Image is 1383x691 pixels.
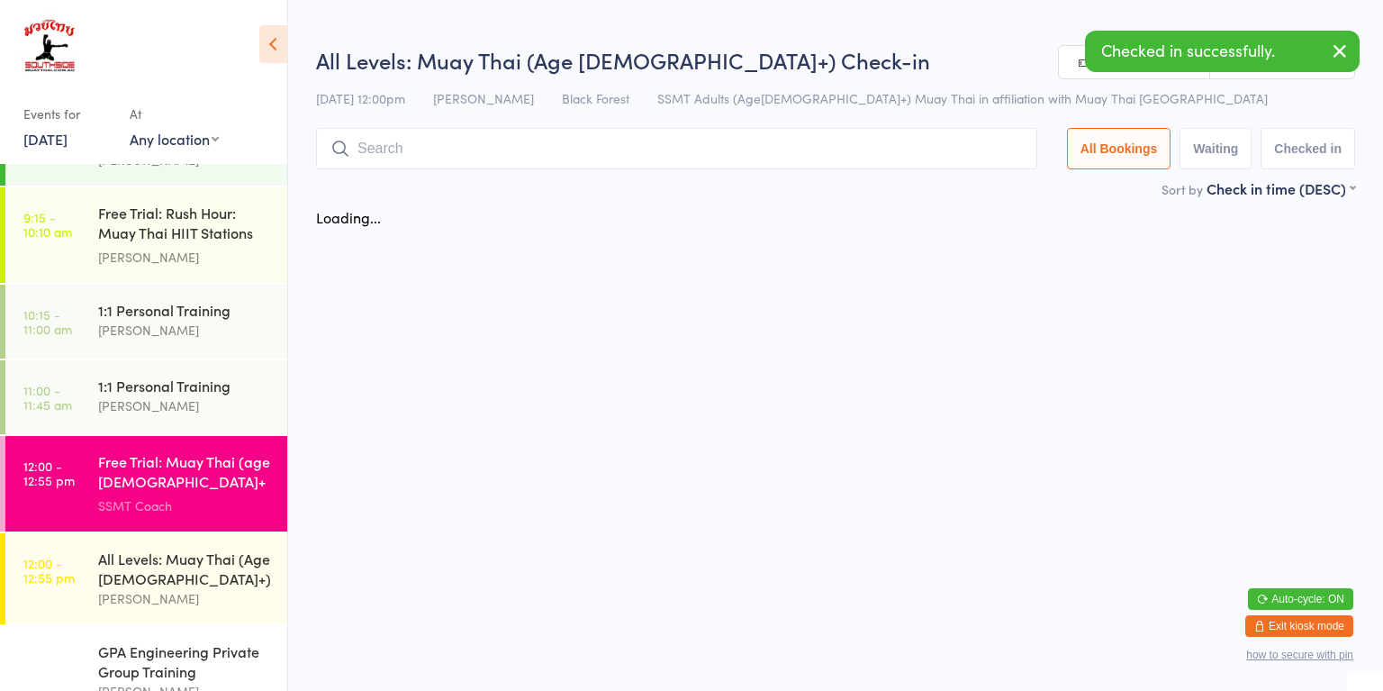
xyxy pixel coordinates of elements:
span: [PERSON_NAME] [433,89,534,107]
img: Southside Muay Thai & Fitness [18,14,80,81]
button: how to secure with pin [1246,649,1353,661]
time: 12:00 - 12:55 pm [23,459,75,487]
div: Free Trial: Rush Hour: Muay Thai HIIT Stations (ag... [98,203,272,247]
div: Check in time (DESC) [1207,178,1355,198]
div: Any location [130,129,219,149]
a: 11:00 -11:45 am1:1 Personal Training[PERSON_NAME] [5,360,287,434]
div: SSMT Coach [98,496,272,516]
button: Waiting [1180,128,1252,169]
div: Checked in successfully. [1085,31,1360,72]
a: [DATE] [23,129,68,149]
a: 12:00 -12:55 pmFree Trial: Muay Thai (age [DEMOGRAPHIC_DATA]+ years)SSMT Coach [5,436,287,532]
div: [PERSON_NAME] [98,588,272,609]
time: 10:15 - 11:00 am [23,307,72,336]
button: Auto-cycle: ON [1248,588,1353,610]
time: 11:00 - 11:45 am [23,383,72,412]
time: 9:15 - 10:10 am [23,210,72,239]
div: 1:1 Personal Training [98,376,272,396]
span: Black Forest [562,89,629,107]
div: [PERSON_NAME] [98,396,272,416]
time: 12:00 - 12:55 pm [23,556,75,585]
div: All Levels: Muay Thai (Age [DEMOGRAPHIC_DATA]+) [98,549,272,588]
div: [PERSON_NAME] [98,247,272,268]
span: SSMT Adults (Age[DEMOGRAPHIC_DATA]+) Muay Thai in affiliation with Muay Thai [GEOGRAPHIC_DATA] [657,89,1268,107]
div: GPA Engineering Private Group Training [98,641,272,681]
a: 9:15 -10:10 amFree Trial: Rush Hour: Muay Thai HIIT Stations (ag...[PERSON_NAME] [5,187,287,283]
div: At [130,99,219,129]
div: Events for [23,99,112,129]
a: 10:15 -11:00 am1:1 Personal Training[PERSON_NAME] [5,285,287,359]
div: [PERSON_NAME] [98,320,272,341]
h2: All Levels: Muay Thai (Age [DEMOGRAPHIC_DATA]+) Check-in [316,45,1355,75]
button: Exit kiosk mode [1245,615,1353,637]
a: 12:00 -12:55 pmAll Levels: Muay Thai (Age [DEMOGRAPHIC_DATA]+)[PERSON_NAME] [5,533,287,624]
time: 12:00 - 12:45 pm [23,649,75,677]
div: 1:1 Personal Training [98,300,272,320]
div: Loading... [316,207,381,227]
button: Checked in [1261,128,1355,169]
button: All Bookings [1067,128,1171,169]
div: Free Trial: Muay Thai (age [DEMOGRAPHIC_DATA]+ years) [98,451,272,496]
label: Sort by [1162,180,1203,198]
input: Search [316,128,1037,169]
span: [DATE] 12:00pm [316,89,405,107]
